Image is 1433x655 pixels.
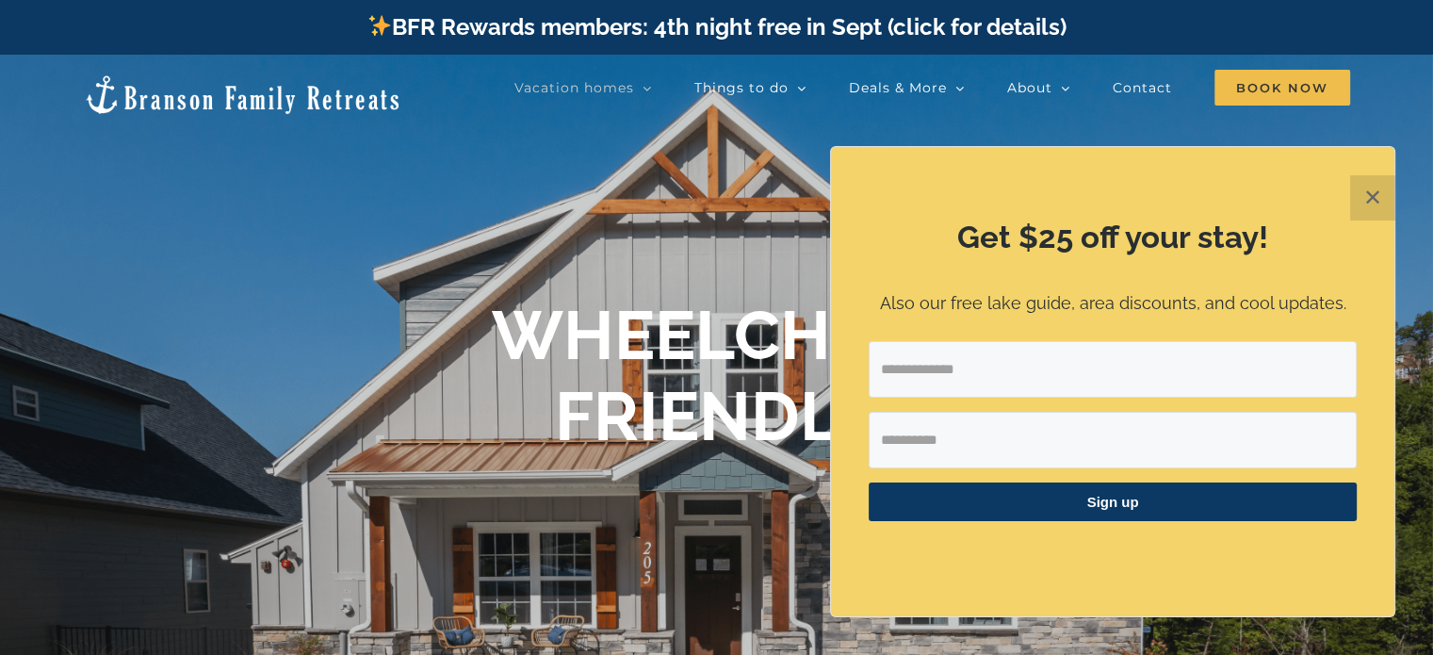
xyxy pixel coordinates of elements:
a: Book Now [1214,69,1350,106]
a: About [1007,69,1070,106]
span: Things to do [694,81,789,94]
button: Close [1350,175,1395,221]
p: Also our free lake guide, area discounts, and cool updates. [869,290,1357,318]
span: Deals & More [849,81,947,94]
span: Book Now [1214,70,1350,106]
nav: Main Menu [514,69,1350,106]
span: About [1007,81,1052,94]
button: Sign up [869,483,1357,521]
h1: WHEELCHAIR FRIENDLY [492,295,941,458]
img: ✨ [368,14,391,37]
p: ​ [869,545,1357,565]
a: Vacation homes [514,69,652,106]
a: Contact [1113,69,1172,106]
input: First Name [869,412,1357,468]
a: Things to do [694,69,806,106]
a: Deals & More [849,69,965,106]
span: Contact [1113,81,1172,94]
img: Branson Family Retreats Logo [83,74,402,116]
a: BFR Rewards members: 4th night free in Sept (click for details) [366,13,1067,41]
input: Email Address [869,341,1357,398]
h2: Get $25 off your stay! [869,216,1357,259]
span: Vacation homes [514,81,634,94]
